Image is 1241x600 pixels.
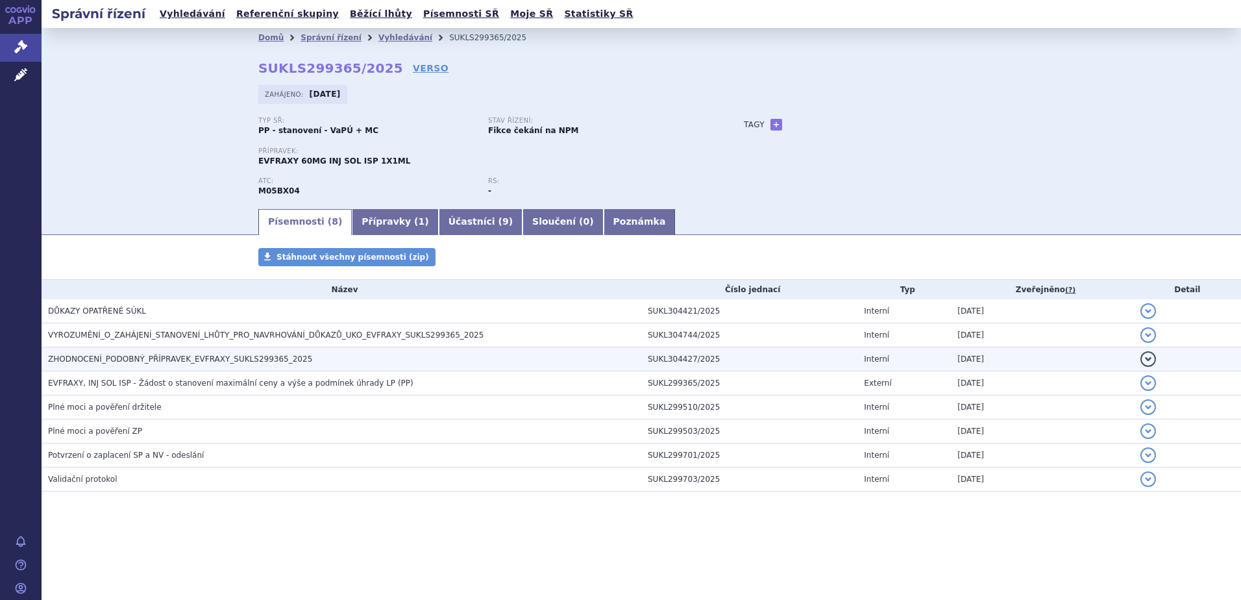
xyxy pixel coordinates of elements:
span: Zahájeno: [265,89,306,99]
td: SUKL304427/2025 [641,347,857,371]
td: SUKL304421/2025 [641,299,857,323]
span: 8 [332,216,338,227]
td: [DATE] [951,444,1133,468]
td: SUKL299365/2025 [641,371,857,395]
td: SUKL299703/2025 [641,468,857,492]
span: 1 [419,216,425,227]
strong: DENOSUMAB [258,186,300,195]
td: [DATE] [951,371,1133,395]
strong: SUKLS299365/2025 [258,60,403,76]
a: + [770,119,782,131]
a: Poznámka [604,209,676,235]
span: Interní [864,355,889,364]
a: Vyhledávání [378,33,432,42]
span: 0 [583,216,589,227]
span: Interní [864,331,889,340]
span: Interní [864,475,889,484]
a: Sloučení (0) [522,209,603,235]
th: Typ [857,280,951,299]
span: Plné moci a pověření držitele [48,403,162,412]
h3: Tagy [744,117,765,132]
span: Plné moci a pověření ZP [48,427,142,436]
strong: [DATE] [310,90,341,99]
td: [DATE] [951,323,1133,347]
button: detail [1140,471,1156,487]
abbr: (?) [1065,286,1075,295]
li: SUKLS299365/2025 [449,28,543,47]
a: Správní řízení [301,33,362,42]
span: Potvrzení o zaplacení SP a NV - odeslání [48,451,204,460]
span: Interní [864,306,889,316]
th: Název [42,280,641,299]
p: Přípravek: [258,147,718,155]
span: Interní [864,451,889,460]
a: Referenční skupiny [232,5,343,23]
a: Účastníci (9) [439,209,522,235]
td: SUKL304744/2025 [641,323,857,347]
span: Interní [864,403,889,412]
td: [DATE] [951,347,1133,371]
strong: PP - stanovení - VaPÚ + MC [258,126,378,135]
td: SUKL299701/2025 [641,444,857,468]
span: EVFRAXY, INJ SOL ISP - Žádost o stanovení maximální ceny a výše a podmínek úhrady LP (PP) [48,379,413,388]
td: [DATE] [951,395,1133,419]
button: detail [1140,423,1156,439]
span: Interní [864,427,889,436]
button: detail [1140,351,1156,367]
p: ATC: [258,177,475,185]
button: detail [1140,303,1156,319]
p: RS: [488,177,705,185]
span: Validační protokol [48,475,117,484]
a: Moje SŘ [506,5,557,23]
button: detail [1140,399,1156,415]
td: SUKL299510/2025 [641,395,857,419]
h2: Správní řízení [42,5,156,23]
p: Typ SŘ: [258,117,475,125]
th: Detail [1134,280,1241,299]
span: EVFRAXY 60MG INJ SOL ISP 1X1ML [258,156,410,166]
button: detail [1140,447,1156,463]
th: Zveřejněno [951,280,1133,299]
a: Přípravky (1) [352,209,438,235]
a: Domů [258,33,284,42]
td: [DATE] [951,468,1133,492]
strong: Fikce čekání na NPM [488,126,578,135]
td: SUKL299503/2025 [641,419,857,444]
p: Stav řízení: [488,117,705,125]
span: ZHODNOCENÍ_PODOBNÝ_PŘÍPRAVEK_EVFRAXY_SUKLS299365_2025 [48,355,312,364]
span: Externí [864,379,891,388]
th: Číslo jednací [641,280,857,299]
a: Statistiky SŘ [560,5,637,23]
span: DŮKAZY OPATŘENÉ SÚKL [48,306,146,316]
strong: - [488,186,491,195]
a: Písemnosti (8) [258,209,352,235]
a: Běžící lhůty [346,5,416,23]
button: detail [1140,327,1156,343]
span: 9 [502,216,509,227]
a: Písemnosti SŘ [419,5,503,23]
a: Stáhnout všechny písemnosti (zip) [258,248,436,266]
a: Vyhledávání [156,5,229,23]
td: [DATE] [951,419,1133,444]
button: detail [1140,375,1156,391]
a: VERSO [413,62,448,75]
td: [DATE] [951,299,1133,323]
span: VYROZUMĚNÍ_O_ZAHÁJENÍ_STANOVENÍ_LHŮTY_PRO_NAVRHOVÁNÍ_DŮKAZŮ_UKO_EVFRAXY_SUKLS299365_2025 [48,331,484,340]
span: Stáhnout všechny písemnosti (zip) [276,253,429,262]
